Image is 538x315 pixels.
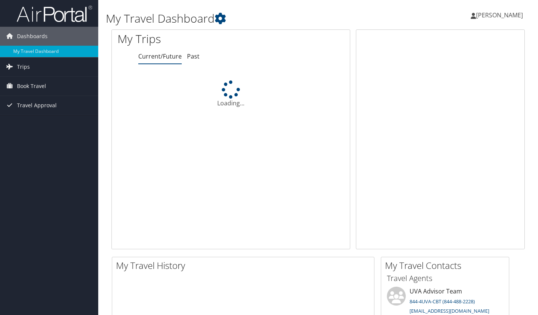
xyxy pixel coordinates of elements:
[17,27,48,46] span: Dashboards
[17,5,92,23] img: airportal-logo.png
[17,77,46,96] span: Book Travel
[17,96,57,115] span: Travel Approval
[117,31,245,47] h1: My Trips
[387,273,503,284] h3: Travel Agents
[187,52,199,60] a: Past
[17,57,30,76] span: Trips
[476,11,523,19] span: [PERSON_NAME]
[471,4,530,26] a: [PERSON_NAME]
[116,259,374,272] h2: My Travel History
[138,52,182,60] a: Current/Future
[385,259,509,272] h2: My Travel Contacts
[410,298,475,305] a: 844-4UVA-CBT (844-488-2228)
[106,11,389,26] h1: My Travel Dashboard
[112,80,350,108] div: Loading...
[410,307,489,314] a: [EMAIL_ADDRESS][DOMAIN_NAME]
